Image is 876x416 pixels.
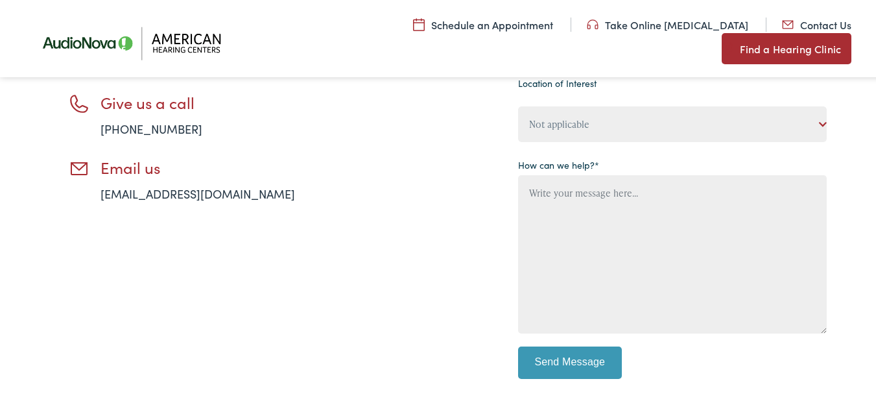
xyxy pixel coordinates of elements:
a: Find a Hearing Clinic [722,31,851,62]
img: utility icon [782,15,794,29]
a: [PHONE_NUMBER] [101,118,202,134]
a: Schedule an Appointment [413,15,553,29]
a: Take Online [MEDICAL_DATA] [587,15,748,29]
a: Contact Us [782,15,851,29]
img: utility icon [413,15,425,29]
img: utility icon [722,38,733,54]
label: Location of Interest [518,74,597,88]
input: Send Message [518,344,622,376]
a: [EMAIL_ADDRESS][DOMAIN_NAME] [101,183,295,199]
h3: Give us a call [101,91,334,110]
h3: Email us [101,156,334,175]
img: utility icon [587,15,598,29]
label: How can we help? [518,156,599,169]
